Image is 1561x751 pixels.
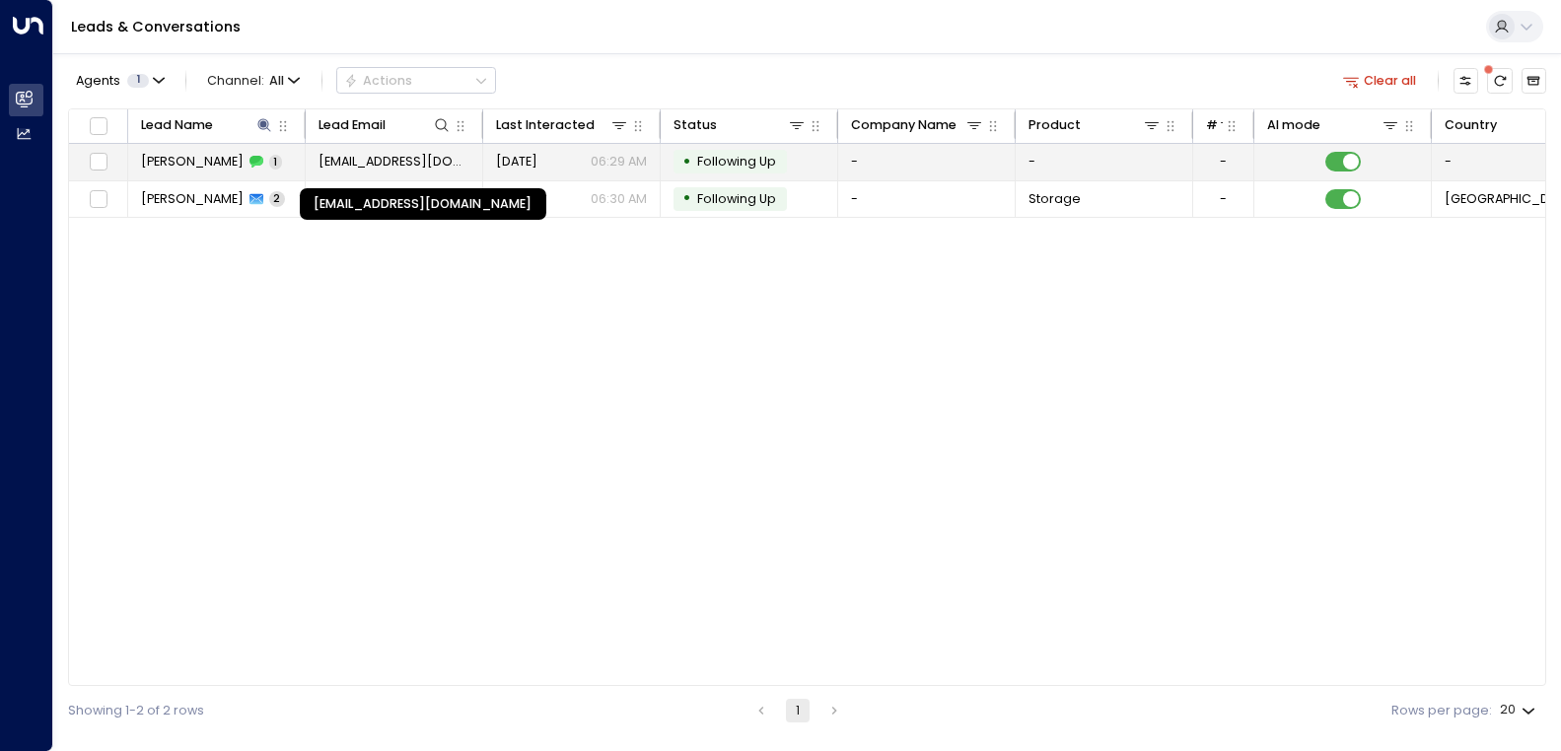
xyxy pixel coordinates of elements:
div: Actions [344,73,412,89]
span: Toggle select all [87,114,109,137]
div: Lead Name [141,114,213,136]
div: # of people [1206,114,1238,136]
div: AI mode [1267,114,1401,136]
span: Toggle select row [87,151,109,173]
span: All [269,74,284,88]
div: Showing 1-2 of 2 rows [68,702,204,720]
p: 06:30 AM [591,190,647,208]
div: Status [674,114,717,136]
button: page 1 [786,699,810,722]
div: 20 [1500,697,1539,723]
span: 1 [127,74,149,88]
button: Customize [1454,68,1478,93]
button: Actions [336,67,496,94]
label: Rows per page: [1391,702,1492,720]
span: sophieje1002@gmail.com [319,153,470,171]
button: Channel:All [200,68,307,93]
div: Status [674,114,808,136]
div: AI mode [1267,114,1320,136]
span: 1 [269,155,282,170]
span: Sophie Evans [141,153,244,171]
td: - [1016,144,1193,180]
div: Lead Email [319,114,386,136]
span: There are new threads available. Refresh the grid to view the latest updates. [1487,68,1512,93]
nav: pagination navigation [748,699,847,722]
div: Company Name [851,114,957,136]
span: Yesterday [496,153,537,171]
div: Lead Email [319,114,453,136]
div: Country [1445,114,1497,136]
div: Last Interacted [496,114,630,136]
div: Lead Name [141,114,275,136]
span: Following Up [697,153,776,170]
div: [EMAIL_ADDRESS][DOMAIN_NAME] [300,188,546,220]
div: Product [1029,114,1081,136]
div: - [1220,190,1227,208]
div: Company Name [851,114,985,136]
div: Last Interacted [496,114,595,136]
span: 2 [269,191,285,206]
div: • [682,147,691,177]
div: Button group with a nested menu [336,67,496,94]
span: Sophie Evans [141,190,244,208]
div: - [1220,153,1227,171]
span: Agents [76,75,120,88]
span: Following Up [697,190,776,207]
a: Leads & Conversations [71,17,241,36]
p: 06:29 AM [591,153,647,171]
span: Channel: [200,68,307,93]
span: Storage [1029,190,1081,208]
td: - [838,144,1016,180]
span: Toggle select row [87,188,109,211]
div: # of people [1206,114,1218,136]
div: • [682,183,691,214]
div: Product [1029,114,1163,136]
button: Agents1 [68,68,171,93]
td: - [838,181,1016,218]
button: Clear all [1336,68,1424,93]
button: Archived Leads [1522,68,1546,93]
